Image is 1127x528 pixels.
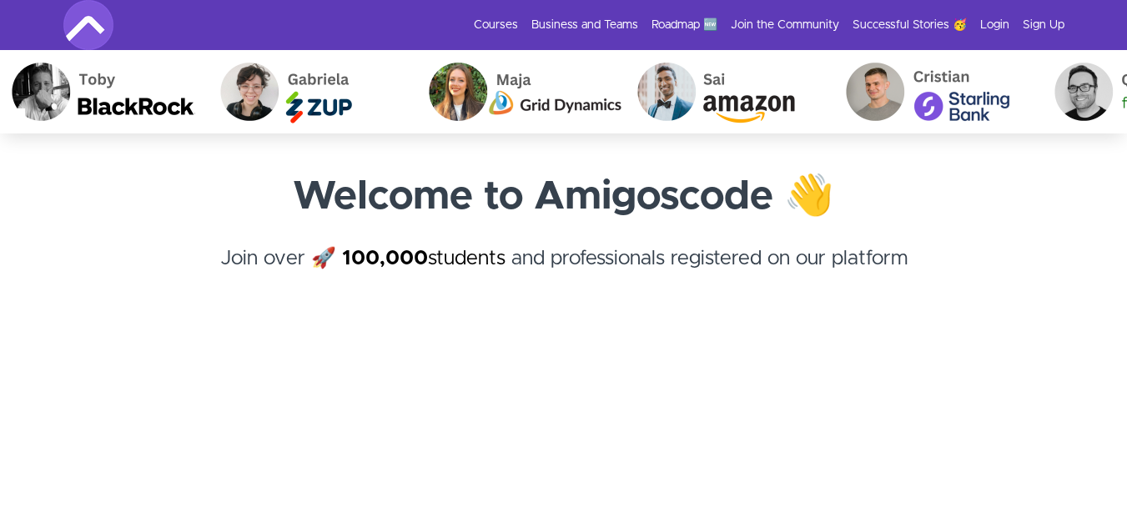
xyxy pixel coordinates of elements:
[853,17,967,33] a: Successful Stories 🥳
[731,17,839,33] a: Join the Community
[208,50,416,133] img: Gabriela
[474,17,518,33] a: Courses
[342,249,506,269] a: 100,000students
[293,177,834,217] strong: Welcome to Amigoscode 👋
[63,244,1064,304] h4: Join over 🚀 and professionals registered on our platform
[980,17,1009,33] a: Login
[652,17,717,33] a: Roadmap 🆕
[416,50,625,133] img: Maja
[342,249,428,269] strong: 100,000
[625,50,833,133] img: Sai
[833,50,1042,133] img: Cristian
[1023,17,1064,33] a: Sign Up
[531,17,638,33] a: Business and Teams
